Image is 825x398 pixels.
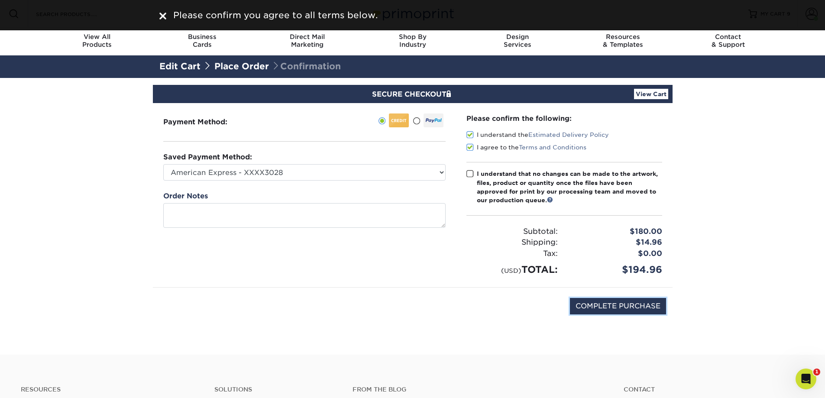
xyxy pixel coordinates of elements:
h4: From the Blog [353,386,600,393]
div: $14.96 [564,237,669,248]
div: Tax: [460,248,564,259]
span: View All [45,33,150,41]
a: Place Order [214,61,269,71]
span: Please confirm you agree to all terms below. [173,10,378,20]
a: View AllProducts [45,28,150,55]
input: COMPLETE PURCHASE [570,298,666,314]
span: Contact [676,33,781,41]
h4: Resources [21,386,201,393]
div: Marketing [255,33,360,49]
div: I understand that no changes can be made to the artwork, files, product or quantity once the file... [477,169,662,205]
a: BusinessCards [149,28,255,55]
div: $180.00 [564,226,669,237]
div: Subtotal: [460,226,564,237]
label: Order Notes [163,191,208,201]
div: TOTAL: [460,262,564,277]
div: Cards [149,33,255,49]
div: & Support [676,33,781,49]
img: DigiCert Secured Site Seal [159,298,203,324]
h4: Solutions [214,386,340,393]
a: Direct MailMarketing [255,28,360,55]
span: Confirmation [272,61,341,71]
iframe: Intercom live chat [796,369,816,389]
a: Edit Cart [159,61,201,71]
div: Please confirm the following: [466,113,662,123]
span: 1 [813,369,820,375]
div: Industry [360,33,465,49]
label: I understand the [466,130,609,139]
div: $194.96 [564,262,669,277]
a: Terms and Conditions [519,144,586,151]
div: & Templates [570,33,676,49]
span: Resources [570,33,676,41]
a: Resources& Templates [570,28,676,55]
span: Shop By [360,33,465,41]
a: Shop ByIndustry [360,28,465,55]
a: View Cart [634,89,668,99]
span: Direct Mail [255,33,360,41]
a: Contact [624,386,804,393]
div: Services [465,33,570,49]
a: Contact& Support [676,28,781,55]
h3: Payment Method: [163,118,249,126]
label: I agree to the [466,143,586,152]
div: $0.00 [564,248,669,259]
span: Design [465,33,570,41]
label: Saved Payment Method: [163,152,252,162]
img: close [159,13,166,19]
div: Shipping: [460,237,564,248]
a: Estimated Delivery Policy [528,131,609,138]
a: DesignServices [465,28,570,55]
div: Products [45,33,150,49]
small: (USD) [501,267,521,274]
span: Business [149,33,255,41]
span: SECURE CHECKOUT [372,90,453,98]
